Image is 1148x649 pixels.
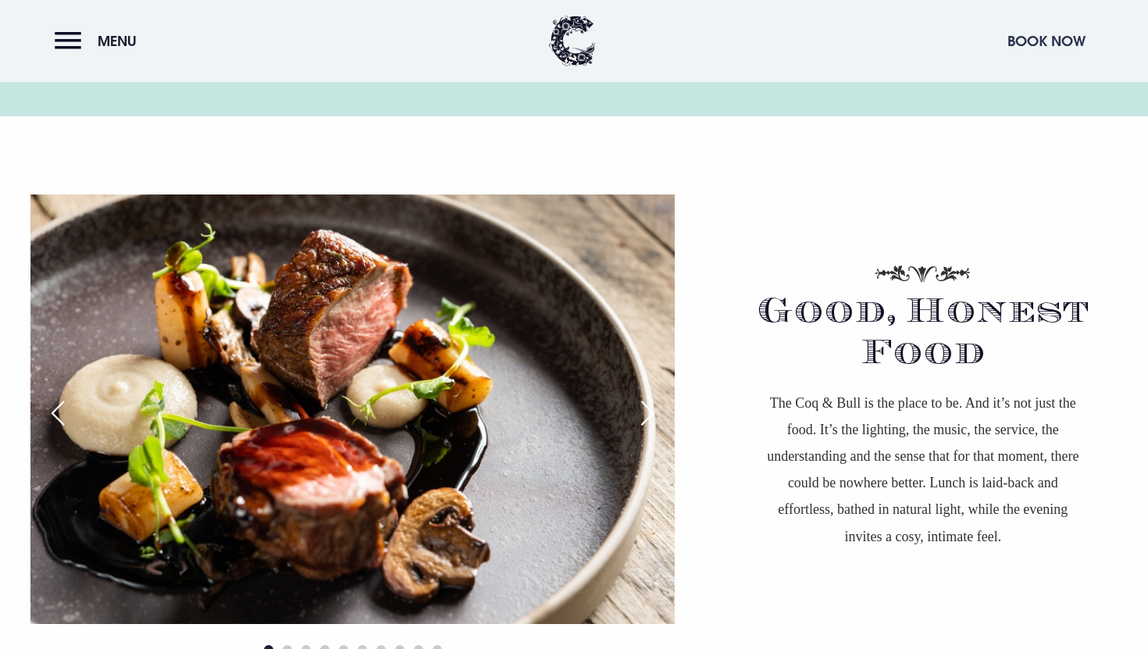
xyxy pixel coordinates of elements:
[628,396,667,430] div: Next slide
[729,304,1118,373] h2: Good, Honest Food
[55,24,144,58] button: Menu
[1000,24,1093,58] button: Book Now
[549,16,596,66] img: Clandeboye Lodge
[38,396,77,430] div: Previous slide
[763,390,1083,550] p: The Coq & Bull is the place to be. And it’s not just the food. It’s the lighting, the music, the ...
[30,194,675,624] img: Restaurant in Bangor Northern Ireland
[98,32,137,50] span: Menu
